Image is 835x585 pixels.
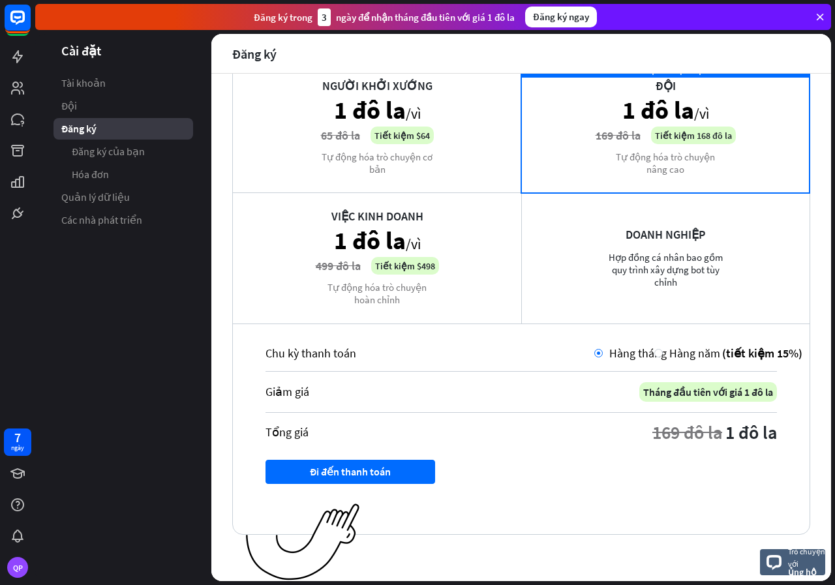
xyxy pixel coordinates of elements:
font: Đăng ký [61,122,97,135]
font: ngày để nhận tháng đầu tiên với giá 1 đô la [336,11,515,23]
font: Đăng ký của bạn [72,145,145,158]
font: Trò chuyện với [788,547,825,569]
font: Hàng năm [669,346,720,361]
font: Tài khoản [61,76,106,89]
font: ngày [11,443,24,452]
a: 7 ngày [4,428,31,456]
font: Hóa đơn [72,168,109,181]
font: Đăng ký ngay [533,10,589,23]
a: Quản lý dữ liệu [53,187,193,208]
font: Đăng ký [232,46,277,62]
font: Quản lý dữ liệu [61,190,130,203]
font: (tiết kiệm 15%) [722,346,802,361]
a: Hóa đơn [53,164,193,185]
a: Đăng ký của bạn [53,141,193,162]
a: Đội [53,95,193,117]
font: Cài đặt [61,42,101,59]
font: Tổng giá [266,425,309,440]
font: Giảm giá [266,384,309,399]
font: Hàng tháng [609,346,667,361]
font: 1 đô la [725,421,777,444]
font: Chu kỳ thanh toán [266,346,356,361]
font: Các nhà phát triển [61,213,142,226]
a: Các nhà phát triển [53,209,193,231]
button: Đi đến thanh toán [266,460,435,484]
font: Đi đến thanh toán [310,465,391,478]
font: 169 đô la [652,421,722,444]
a: Tài khoản [53,72,193,94]
img: ec979a0a656117aaf919.png [246,503,360,581]
font: Đội [61,99,77,112]
font: ủng hộ [788,566,817,578]
font: Tháng đầu tiên với giá 1 đô la [643,385,773,398]
font: 7 [14,429,21,445]
font: 3 [322,11,327,23]
font: Đăng ký trong [254,11,312,23]
font: QP [13,563,23,573]
button: Mở tiện ích trò chuyện LiveChat [10,5,50,44]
